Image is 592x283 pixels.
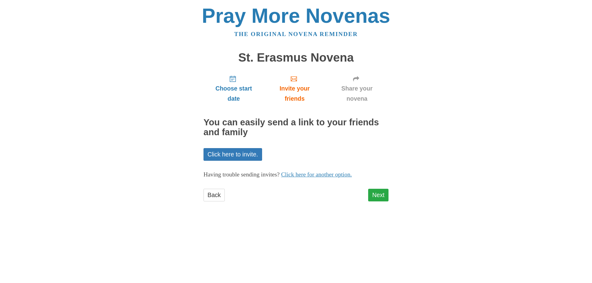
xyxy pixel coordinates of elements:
a: Click here to invite. [203,148,262,161]
span: Having trouble sending invites? [203,171,280,178]
a: Next [368,189,388,201]
h1: St. Erasmus Novena [203,51,388,64]
a: Click here for another option. [281,171,352,178]
span: Share your novena [331,83,382,104]
a: Share your novena [325,70,388,107]
a: Back [203,189,225,201]
a: Pray More Novenas [202,4,390,27]
a: The original novena reminder [234,31,358,37]
a: Invite your friends [264,70,325,107]
span: Invite your friends [270,83,319,104]
a: Choose start date [203,70,264,107]
span: Choose start date [210,83,258,104]
h2: You can easily send a link to your friends and family [203,118,388,137]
